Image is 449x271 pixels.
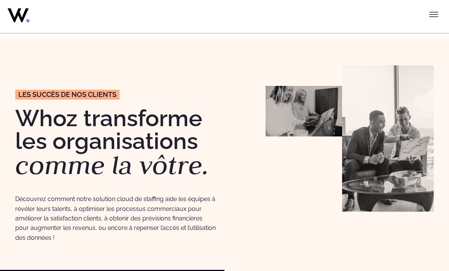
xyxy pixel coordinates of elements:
span: les succès de nos CLIENTS [18,91,116,98]
em: comme la vôtre. [15,148,209,182]
img: Success Stories Whoz [266,86,342,137]
img: Clients Whoz [342,65,434,212]
button: Toggle menu [426,7,441,22]
p: Découvrez comment notre solution cloud de staffing aide les équipes à révéler leurs talents, à op... [15,194,217,242]
h1: Whoz transforme les organisations [15,107,217,178]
